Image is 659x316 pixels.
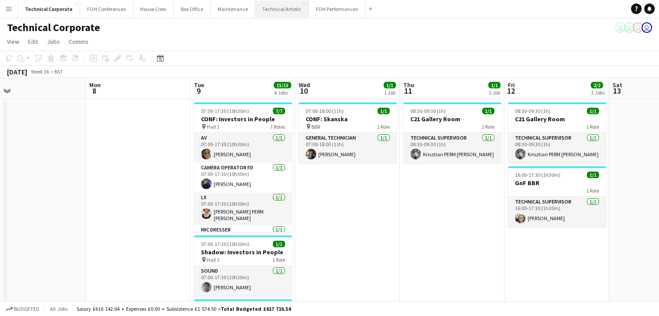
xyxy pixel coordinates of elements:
span: 08:30-09:30 (1h) [410,108,446,114]
app-card-role: Technical Supervisor1/116:00-17:30 (1h30m)[PERSON_NAME] [508,197,606,227]
span: 2/2 [591,82,603,88]
button: Technical Artistic [255,0,309,18]
span: 1 Role [586,187,599,194]
span: Comms [69,38,88,46]
app-user-avatar: Liveforce Admin [633,22,643,33]
div: 2 Jobs [591,89,605,96]
span: 7 Roles [270,123,285,130]
span: 1/1 [587,172,599,178]
div: 4 Jobs [274,89,291,96]
span: Mon [89,81,101,89]
app-job-card: 07:00-17:30 (10h30m)1/1Shadow: Investors in People Hall 11 RoleSound1/107:00-17:30 (10h30m)[PERSO... [194,235,292,296]
h3: C21 Gallery Room [508,115,606,123]
h1: Technical Corporate [7,21,100,34]
app-job-card: 08:30-09:30 (1h)1/1C21 Gallery Room1 RoleTechnical Supervisor1/108:30-09:30 (1h)Krisztian PERM [P... [508,102,606,163]
app-card-role: Camera Operator FD1/107:00-17:30 (10h30m)[PERSON_NAME] [194,163,292,193]
app-card-role: Sound1/107:00-17:30 (10h30m)[PERSON_NAME] [194,266,292,296]
span: Total Budgeted £617 716.54 [221,305,291,312]
span: 8 [88,86,101,96]
h3: GnF BBR [508,179,606,187]
span: 1/1 [488,82,500,88]
app-card-role: Mic Dresser1/1 [194,225,292,255]
app-card-role: LX1/107:00-17:30 (10h30m)[PERSON_NAME] PERM [PERSON_NAME] [194,193,292,225]
a: View [4,36,23,47]
app-job-card: 08:30-09:30 (1h)1/1C21 Gallery Room1 RoleTechnical Supervisor1/108:30-09:30 (1h)Krisztian PERM [P... [403,102,501,163]
span: 07:00-17:30 (10h30m) [201,108,249,114]
span: Fri [508,81,515,89]
span: 16:00-17:30 (1h30m) [515,172,560,178]
span: 1 Role [586,123,599,130]
span: All jobs [48,305,69,312]
app-user-avatar: Nathan PERM Birdsall [641,22,652,33]
span: 07:00-18:00 (11h) [306,108,344,114]
span: 11 [402,86,414,96]
span: 1/1 [273,241,285,247]
app-job-card: 16:00-17:30 (1h30m)1/1GnF BBR1 RoleTechnical Supervisor1/116:00-17:30 (1h30m)[PERSON_NAME] [508,166,606,227]
h3: Shadow: Investors in People [194,248,292,256]
h3: CONF: Skanska [299,115,397,123]
span: 07:00-17:30 (10h30m) [201,241,249,247]
app-job-card: 07:00-17:30 (10h30m)7/7CONF: Investors in People Hall 17 RolesAV1/107:00-17:30 (10h30m)[PERSON_NA... [194,102,292,232]
span: 9 [193,86,204,96]
span: Week 36 [29,68,51,75]
span: Hall 1 [207,256,219,263]
a: Jobs [43,36,63,47]
span: 08:30-09:30 (1h) [515,108,550,114]
span: Tue [194,81,204,89]
span: 1 Role [377,123,390,130]
div: 1 Job [384,89,395,96]
span: Jobs [47,38,60,46]
div: 1 Job [489,89,500,96]
app-job-card: 07:00-18:00 (11h)1/1CONF: Skanska BBR1 RoleGeneral Technician1/107:00-18:00 (11h)[PERSON_NAME] [299,102,397,163]
span: 1 Role [272,256,285,263]
app-user-avatar: Liveforce Admin [624,22,634,33]
button: Maintenance [211,0,255,18]
app-card-role: AV1/107:00-17:30 (10h30m)[PERSON_NAME] [194,133,292,163]
h3: CONF: Investors in People [194,115,292,123]
span: Wed [299,81,310,89]
button: FOH Performances [309,0,365,18]
span: 1/1 [377,108,390,114]
span: Sat [613,81,622,89]
span: 7/7 [273,108,285,114]
span: Hall 1 [207,123,219,130]
span: 1/1 [587,108,599,114]
a: Edit [25,36,42,47]
span: 13 [611,86,622,96]
app-card-role: General Technician1/107:00-18:00 (11h)[PERSON_NAME] [299,133,397,163]
div: Salary £616 142.04 + Expenses £0.00 + Subsistence £1 574.50 = [77,305,291,312]
span: 1 Role [482,123,494,130]
button: FOH Conferences [80,0,133,18]
button: Technical Corporate [18,0,80,18]
span: 10 [297,86,310,96]
span: View [7,38,19,46]
span: 1/1 [384,82,396,88]
span: 1/1 [482,108,494,114]
a: Comms [65,36,92,47]
div: [DATE] [7,67,27,76]
span: 15/15 [274,82,291,88]
button: House Crew [133,0,174,18]
span: BBR [311,123,320,130]
div: BST [54,68,63,75]
h3: C21 Gallery Room [403,115,501,123]
app-card-role: Technical Supervisor1/108:30-09:30 (1h)Krisztian PERM [PERSON_NAME] [403,133,501,163]
button: Budgeted [4,304,41,314]
app-card-role: Technical Supervisor1/108:30-09:30 (1h)Krisztian PERM [PERSON_NAME] [508,133,606,163]
app-user-avatar: Abby Hubbard [615,22,626,33]
button: Box Office [174,0,211,18]
span: Budgeted [14,306,39,312]
span: Thu [403,81,414,89]
span: Edit [28,38,38,46]
span: 12 [507,86,515,96]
